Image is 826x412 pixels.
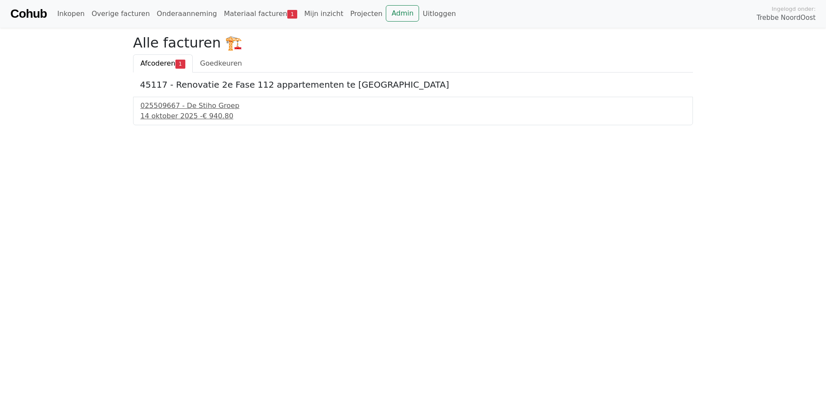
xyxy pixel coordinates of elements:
span: Ingelogd onder: [772,5,816,13]
span: 1 [175,60,185,68]
a: Overige facturen [88,5,153,22]
span: Trebbe NoordOost [757,13,816,23]
a: Projecten [347,5,386,22]
a: Goedkeuren [193,54,249,73]
a: Afcoderen1 [133,54,193,73]
h2: Alle facturen 🏗️ [133,35,693,51]
a: Materiaal facturen1 [220,5,301,22]
div: 025509667 - De Stiho Groep [140,101,686,111]
a: Inkopen [54,5,88,22]
a: Mijn inzicht [301,5,347,22]
span: 1 [287,10,297,19]
span: € 940.80 [203,112,233,120]
a: Uitloggen [419,5,459,22]
a: Cohub [10,3,47,24]
h5: 45117 - Renovatie 2e Fase 112 appartementen te [GEOGRAPHIC_DATA] [140,79,686,90]
span: Afcoderen [140,59,175,67]
span: Goedkeuren [200,59,242,67]
a: Admin [386,5,419,22]
a: 025509667 - De Stiho Groep14 oktober 2025 -€ 940.80 [140,101,686,121]
a: Onderaanneming [153,5,220,22]
div: 14 oktober 2025 - [140,111,686,121]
